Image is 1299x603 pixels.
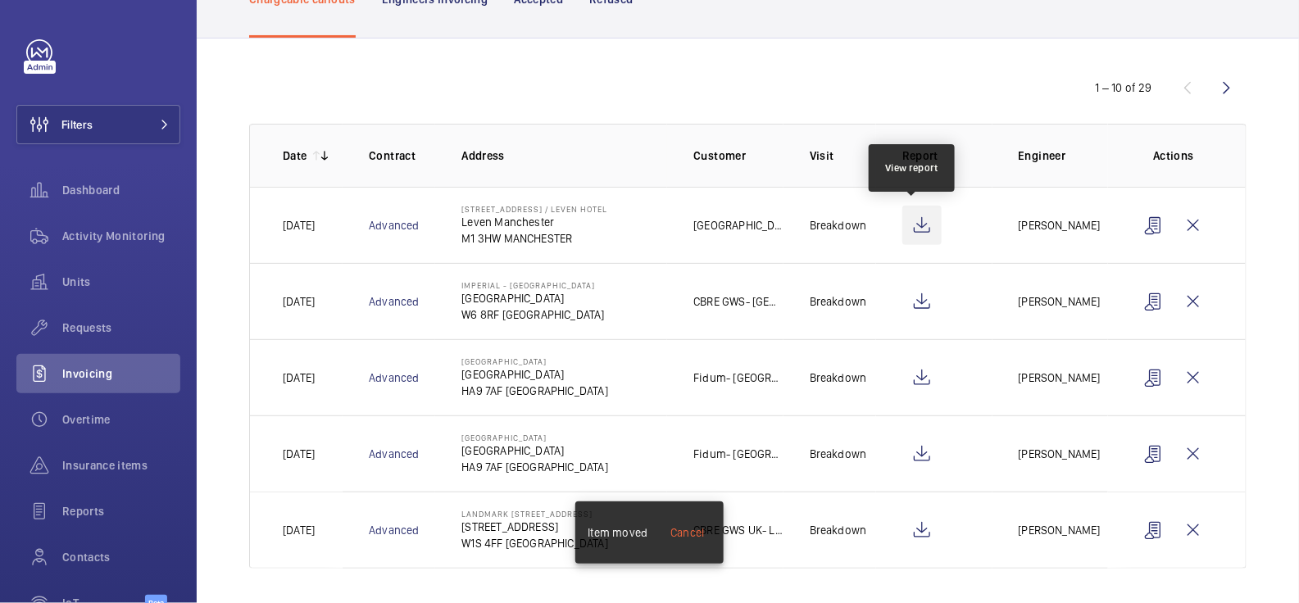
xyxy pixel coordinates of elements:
div: Cancel [670,524,704,541]
span: Invoicing [62,365,180,382]
a: Advanced [369,524,419,537]
p: [DATE] [283,522,315,538]
p: Breakdown [810,446,867,462]
p: Breakdown [810,370,867,386]
p: Imperial - [GEOGRAPHIC_DATA] [461,280,604,290]
p: Engineer [1019,147,1108,164]
p: [GEOGRAPHIC_DATA] [461,366,608,383]
p: [GEOGRAPHIC_DATA] [461,433,608,442]
p: [PERSON_NAME] [1019,522,1101,538]
a: Advanced [369,295,419,308]
div: 1 – 10 of 29 [1096,79,1152,96]
a: Advanced [369,447,419,460]
p: Breakdown [810,293,867,310]
span: Requests [62,320,180,336]
p: [STREET_ADDRESS] / leven hotel [461,204,607,214]
p: W1S 4FF [GEOGRAPHIC_DATA] [461,535,608,551]
p: [PERSON_NAME] [1019,217,1101,233]
p: Fidum- [GEOGRAPHIC_DATA] [693,370,783,386]
span: Overtime [62,411,180,428]
p: [DATE] [283,293,315,310]
span: Insurance items [62,457,180,474]
p: [PERSON_NAME] [1019,293,1101,310]
p: [GEOGRAPHIC_DATA] [693,217,783,233]
p: Fidum- [GEOGRAPHIC_DATA] [693,446,783,462]
span: Reports [62,503,180,519]
p: [STREET_ADDRESS] [461,519,608,535]
a: Advanced [369,219,419,232]
span: Filters [61,116,93,133]
p: Breakdown [810,217,867,233]
p: HA9 7AF [GEOGRAPHIC_DATA] [461,383,608,399]
p: [DATE] [283,217,315,233]
button: Filters [16,105,180,144]
p: Breakdown [810,522,867,538]
p: [GEOGRAPHIC_DATA] [461,442,608,459]
p: [PERSON_NAME] [1019,446,1101,462]
span: Activity Monitoring [62,228,180,244]
p: [GEOGRAPHIC_DATA] [461,356,608,366]
button: Cancel [654,513,720,552]
p: Visit [810,147,876,164]
p: [DATE] [283,370,315,386]
div: Item moved [588,524,648,541]
p: Leven Manchester [461,214,607,230]
span: Contacts [62,549,180,565]
p: Actions [1134,147,1213,164]
p: [PERSON_NAME] [1019,370,1101,386]
p: [GEOGRAPHIC_DATA] [461,290,604,306]
p: CBRE GWS- [GEOGRAPHIC_DATA] ([GEOGRAPHIC_DATA]) [693,293,783,310]
a: Advanced [369,371,419,384]
p: Customer [693,147,783,164]
p: [DATE] [283,446,315,462]
p: W6 8RF [GEOGRAPHIC_DATA] [461,306,604,323]
p: Date [283,147,307,164]
p: Contract [369,147,435,164]
p: Address [461,147,667,164]
p: M1 3HW MANCHESTER [461,230,607,247]
span: Units [62,274,180,290]
p: HA9 7AF [GEOGRAPHIC_DATA] [461,459,608,475]
span: Dashboard [62,182,180,198]
div: View report [885,161,938,175]
p: Landmark [STREET_ADDRESS] [461,509,608,519]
